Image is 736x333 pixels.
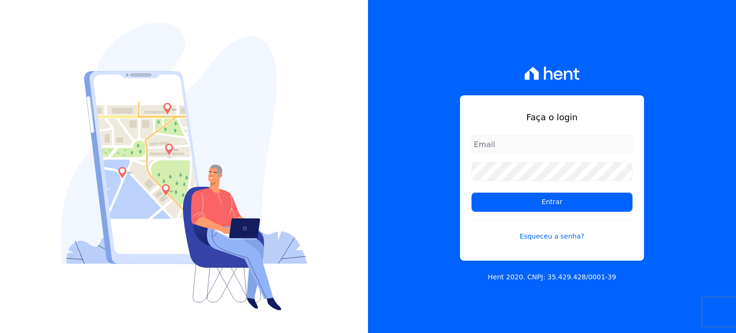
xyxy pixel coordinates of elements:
[471,193,632,212] input: Entrar
[61,23,307,310] img: Login
[471,111,632,124] h1: Faça o login
[471,135,632,154] input: Email
[488,272,616,282] p: Hent 2020. CNPJ: 35.429.428/0001-39
[471,219,632,241] a: Esqueceu a senha?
